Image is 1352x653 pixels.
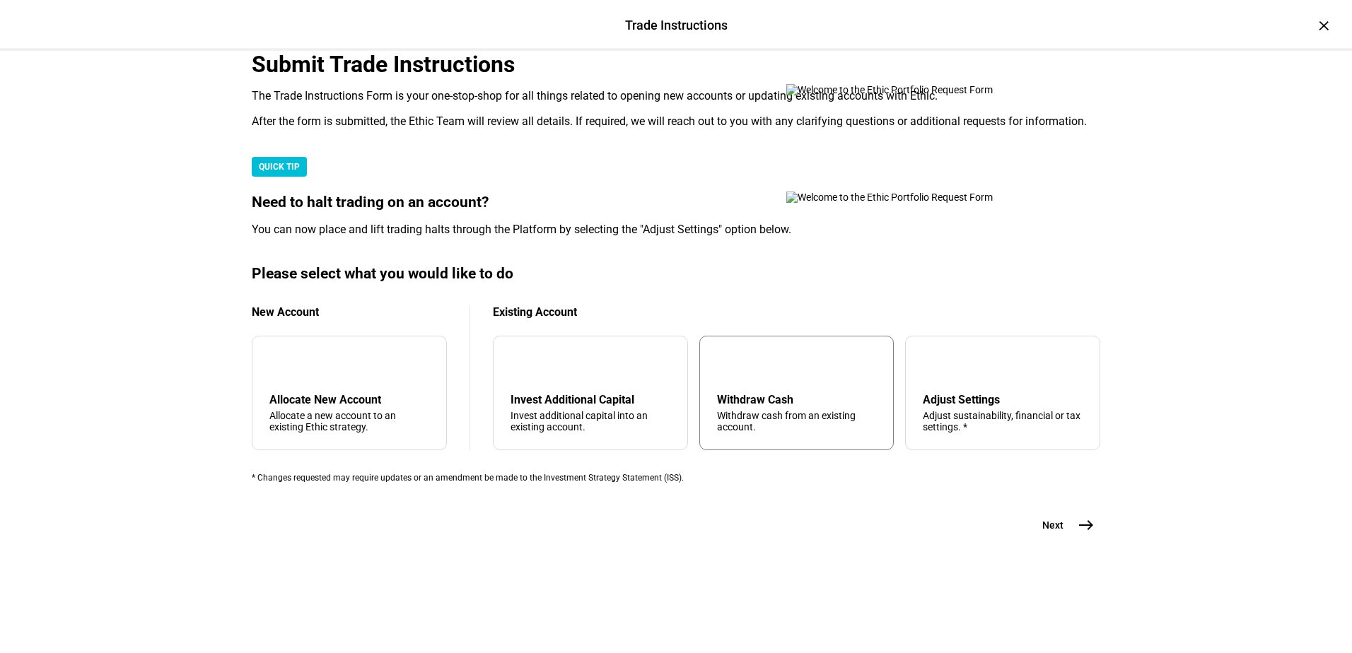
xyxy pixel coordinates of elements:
[252,114,1100,129] div: After the form is submitted, the Ethic Team will review all details. If required, we will reach o...
[252,194,1100,211] div: Need to halt trading on an account?
[717,393,877,406] div: Withdraw Cash
[625,16,728,35] div: Trade Instructions
[493,305,1100,319] div: Existing Account
[1078,517,1095,534] mat-icon: east
[720,356,737,373] mat-icon: arrow_upward
[252,51,1100,78] div: Submit Trade Instructions
[252,265,1100,283] div: Please select what you would like to do
[923,353,945,376] mat-icon: tune
[252,157,307,177] div: QUICK TIP
[1025,511,1100,539] button: Next
[252,473,1100,483] div: * Changes requested may require updates or an amendment be made to the Investment Strategy Statem...
[272,356,289,373] mat-icon: add
[252,305,447,319] div: New Account
[513,356,530,373] mat-icon: arrow_downward
[923,393,1083,406] div: Adjust Settings
[252,89,1100,103] div: The Trade Instructions Form is your one-stop-shop for all things related to opening new accounts ...
[269,410,429,433] div: Allocate a new account to an existing Ethic strategy.
[1042,518,1063,532] span: Next
[1312,14,1335,37] div: ×
[786,84,1041,95] img: Welcome to the Ethic Portfolio Request Form
[511,410,670,433] div: Invest additional capital into an existing account.
[717,410,877,433] div: Withdraw cash from an existing account.
[252,223,1100,237] div: You can now place and lift trading halts through the Platform by selecting the "Adjust Settings" ...
[923,410,1083,433] div: Adjust sustainability, financial or tax settings. *
[269,393,429,406] div: Allocate New Account
[511,393,670,406] div: Invest Additional Capital
[786,192,1041,203] img: Welcome to the Ethic Portfolio Request Form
